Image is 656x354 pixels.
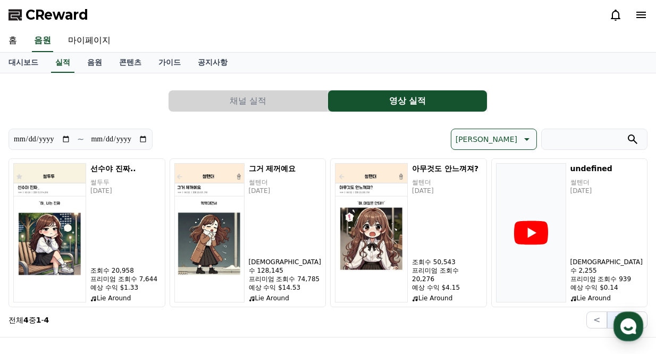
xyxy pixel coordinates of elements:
[249,294,321,302] p: Lie Around
[456,132,517,147] p: [PERSON_NAME]
[412,258,482,266] p: 조회수 50,543
[169,90,328,112] a: 채널 실적
[412,163,482,174] h5: 아무것도 안느껴져?
[9,6,88,23] a: CReward
[44,316,49,324] strong: 4
[164,282,177,290] span: 설정
[330,158,487,307] button: 아무것도 안느껴져? 아무것도 안느껴져? 썰텐더 [DATE] 조회수 50,543 프리미엄 조회수 20,276 예상 수익 $4.15 Lie Around
[13,163,86,302] img: 선수야 진짜..
[90,178,160,187] p: 썰두두
[9,315,49,325] p: 전체 중 -
[451,129,537,150] button: [PERSON_NAME]
[90,275,160,283] p: 프리미엄 조회수 7,644
[150,53,189,73] a: 가이드
[111,53,150,73] a: 콘텐츠
[170,158,326,307] button: 그거 제꺼예요 그거 제꺼예요 썰텐더 [DATE] [DEMOGRAPHIC_DATA]수 128,145 프리미엄 조회수 74,785 예상 수익 $14.53 Lie Around
[90,266,160,275] p: 조회수 20,958
[36,316,41,324] strong: 1
[79,53,111,73] a: 음원
[32,30,53,52] a: 음원
[412,266,482,283] p: 프리미엄 조회수 20,276
[70,266,137,292] a: 대화
[60,30,119,52] a: 마이페이지
[97,282,110,291] span: 대화
[249,258,321,275] p: [DEMOGRAPHIC_DATA]수 128,145
[249,283,321,292] p: 예상 수익 $14.53
[23,316,29,324] strong: 4
[90,187,160,195] p: [DATE]
[570,178,643,187] p: 썰텐더
[33,282,40,290] span: 홈
[570,258,643,275] p: [DEMOGRAPHIC_DATA]수 2,255
[249,163,321,174] h5: 그거 제꺼예요
[249,178,321,187] p: 썰텐더
[570,163,643,174] h5: undefined
[249,275,321,283] p: 프리미엄 조회수 74,785
[570,283,643,292] p: 예상 수익 $0.14
[169,90,327,112] button: 채널 실적
[570,275,643,283] p: 프리미엄 조회수 939
[174,163,245,302] img: 그거 제꺼예요
[9,158,165,307] button: 선수야 진짜.. 선수야 진짜.. 썰두두 [DATE] 조회수 20,958 프리미엄 조회수 7,644 예상 수익 $1.33 Lie Around
[412,283,482,292] p: 예상 수익 $4.15
[335,163,408,302] img: 아무것도 안느껴져?
[607,311,626,328] button: 1
[412,187,482,195] p: [DATE]
[328,90,487,112] button: 영상 실적
[570,187,643,195] p: [DATE]
[412,294,482,302] p: Lie Around
[189,53,236,73] a: 공지사항
[137,266,204,292] a: 설정
[412,178,482,187] p: 썰텐더
[77,133,84,146] p: ~
[26,6,88,23] span: CReward
[491,158,648,307] button: undefined 썰텐더 [DATE] [DEMOGRAPHIC_DATA]수 2,255 프리미엄 조회수 939 예상 수익 $0.14 Lie Around
[586,311,607,328] button: <
[249,187,321,195] p: [DATE]
[90,283,160,292] p: 예상 수익 $1.33
[570,294,643,302] p: Lie Around
[3,266,70,292] a: 홈
[51,53,74,73] a: 실적
[90,163,160,174] h5: 선수야 진짜..
[90,294,160,302] p: Lie Around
